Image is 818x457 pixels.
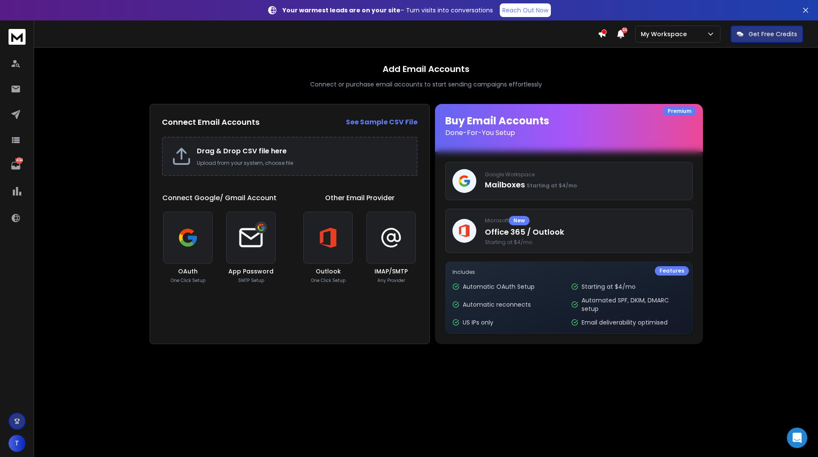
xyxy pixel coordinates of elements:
[582,318,668,327] p: Email deliverability optimised
[178,267,198,276] h3: OAuth
[485,226,686,238] p: Office 365 / Outlook
[463,300,531,309] p: Automatic reconnects
[197,146,408,156] h2: Drag & Drop CSV file here
[7,157,24,174] a: 1464
[162,193,277,203] h1: Connect Google/ Gmail Account
[171,277,205,284] p: One Click Setup
[582,296,685,313] p: Automated SPF, DKIM, DMARC setup
[485,239,686,246] span: Starting at $4/mo
[9,435,26,452] button: T
[582,282,636,291] p: Starting at $4/mo
[663,106,696,116] div: Premium
[452,269,686,276] p: Includes
[377,277,405,284] p: Any Provider
[509,216,530,225] div: New
[346,117,418,127] a: See Sample CSV File
[374,267,408,276] h3: IMAP/SMTP
[282,6,493,14] p: – Turn visits into conversations
[463,282,535,291] p: Automatic OAuth Setup
[238,277,264,284] p: SMTP Setup
[310,80,542,89] p: Connect or purchase email accounts to start sending campaigns effortlessly
[527,182,577,189] span: Starting at $4/mo
[485,171,686,178] p: Google Workspace
[485,216,686,225] p: Microsoft
[9,29,26,45] img: logo
[445,114,693,138] h1: Buy Email Accounts
[787,428,807,448] div: Open Intercom Messenger
[463,318,493,327] p: US IPs only
[311,277,346,284] p: One Click Setup
[228,267,274,276] h3: App Password
[641,30,690,38] p: My Workspace
[502,6,548,14] p: Reach Out Now
[16,157,23,164] p: 1464
[500,3,551,17] a: Reach Out Now
[282,6,400,14] strong: Your warmest leads are on your site
[749,30,797,38] p: Get Free Credits
[325,193,395,203] h1: Other Email Provider
[655,266,689,276] div: Features
[316,267,341,276] h3: Outlook
[622,27,628,33] span: 50
[445,128,693,138] p: Done-For-You Setup
[162,116,259,128] h2: Connect Email Accounts
[485,179,686,191] p: Mailboxes
[731,26,803,43] button: Get Free Credits
[383,63,469,75] h1: Add Email Accounts
[197,160,408,167] p: Upload from your system, choose file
